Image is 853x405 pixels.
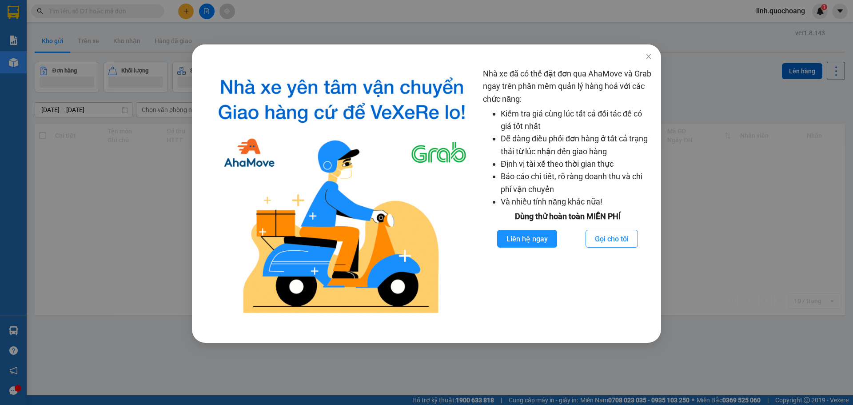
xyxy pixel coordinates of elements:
li: Và nhiều tính năng khác nữa! [501,196,652,208]
span: close [645,53,652,60]
div: Nhà xe đã có thể đặt đơn qua AhaMove và Grab ngay trên phần mềm quản lý hàng hoá với các chức năng: [483,68,652,321]
button: Gọi cho tôi [586,230,638,248]
li: Định vị tài xế theo thời gian thực [501,158,652,170]
li: Dễ dàng điều phối đơn hàng ở tất cả trạng thái từ lúc nhận đến giao hàng [501,132,652,158]
button: Close [636,44,661,69]
div: Dùng thử hoàn toàn MIỄN PHÍ [483,210,652,223]
button: Liên hệ ngay [497,230,557,248]
span: Liên hệ ngay [506,233,548,245]
li: Kiểm tra giá cùng lúc tất cả đối tác để có giá tốt nhất [501,108,652,133]
li: Báo cáo chi tiết, rõ ràng doanh thu và chi phí vận chuyển [501,170,652,196]
span: Gọi cho tôi [595,233,629,245]
img: logo [208,68,476,321]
